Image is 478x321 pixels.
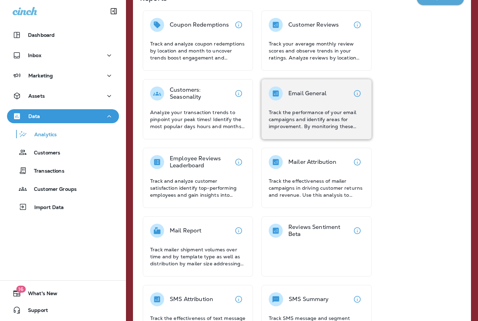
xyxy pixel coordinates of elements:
[269,40,364,61] p: Track your average monthly review scores and observe trends in your ratings. Analyze reviews by l...
[170,227,202,234] p: Mail Report
[27,150,60,156] p: Customers
[21,307,48,316] span: Support
[28,93,45,99] p: Assets
[7,127,119,141] button: Analytics
[232,292,246,306] button: View details
[7,145,119,160] button: Customers
[350,292,364,306] button: View details
[350,18,364,32] button: View details
[232,224,246,238] button: View details
[289,296,329,303] p: SMS Summary
[7,181,119,196] button: Customer Groups
[288,159,337,166] p: Mailer Attribution
[27,132,57,138] p: Analytics
[7,69,119,83] button: Marketing
[28,73,53,78] p: Marketing
[170,21,229,28] p: Coupon Redemptions
[350,86,364,100] button: View details
[150,40,246,61] p: Track and analyze coupon redemptions by location and month to uncover trends boost engagement and...
[7,28,119,42] button: Dashboard
[350,155,364,169] button: View details
[150,177,246,198] p: Track and analyze customer satisfaction identify top-performing employees and gain insights into ...
[7,48,119,62] button: Inbox
[170,86,232,100] p: Customers: Seasonality
[350,224,364,238] button: View details
[104,4,124,18] button: Collapse Sidebar
[7,286,119,300] button: 16What's New
[170,296,213,303] p: SMS Attribution
[16,286,26,293] span: 16
[170,155,232,169] p: Employee Reviews Leaderboard
[288,21,339,28] p: Customer Reviews
[7,109,119,123] button: Data
[27,186,77,193] p: Customer Groups
[232,86,246,100] button: View details
[269,177,364,198] p: Track the effectiveness of mailer campaigns in driving customer returns and revenue. Use this ana...
[7,200,119,214] button: Import Data
[288,224,350,238] p: Reviews Sentiment Beta
[27,168,64,175] p: Transactions
[150,246,246,267] p: Track mailer shipment volumes over time and by template type as well as distribution by mailer si...
[28,113,40,119] p: Data
[27,204,64,211] p: Import Data
[28,53,41,58] p: Inbox
[232,155,246,169] button: View details
[232,18,246,32] button: View details
[7,303,119,317] button: Support
[269,109,364,130] p: Track the performance of your email campaigns and identify areas for improvement. By monitoring t...
[21,291,57,299] span: What's New
[7,163,119,178] button: Transactions
[28,32,55,38] p: Dashboard
[150,109,246,130] p: Analyze your transaction trends to pinpoint your peak times! Identify the most popular days hours...
[7,89,119,103] button: Assets
[288,90,326,97] p: Email General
